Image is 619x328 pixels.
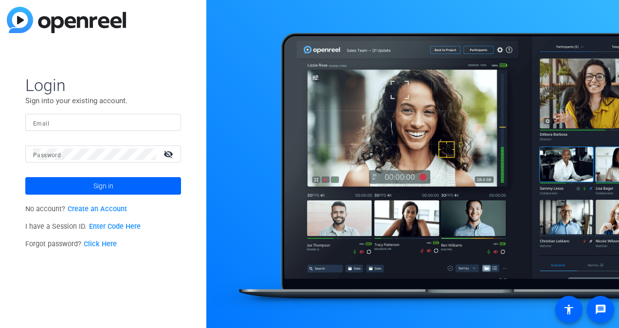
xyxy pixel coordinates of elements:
[25,75,181,95] span: Login
[25,205,127,213] span: No account?
[25,222,141,231] span: I have a Session ID.
[33,152,61,159] mat-label: Password
[68,205,127,213] a: Create an Account
[84,240,117,248] a: Click Here
[25,177,181,195] button: Sign in
[595,304,606,315] mat-icon: message
[25,95,181,106] p: Sign into your existing account.
[33,117,173,128] input: Enter Email Address
[563,304,575,315] mat-icon: accessibility
[93,174,113,198] span: Sign in
[25,240,117,248] span: Forgot password?
[89,222,141,231] a: Enter Code Here
[33,120,49,127] mat-label: Email
[158,147,181,161] mat-icon: visibility_off
[7,7,126,33] img: blue-gradient.svg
